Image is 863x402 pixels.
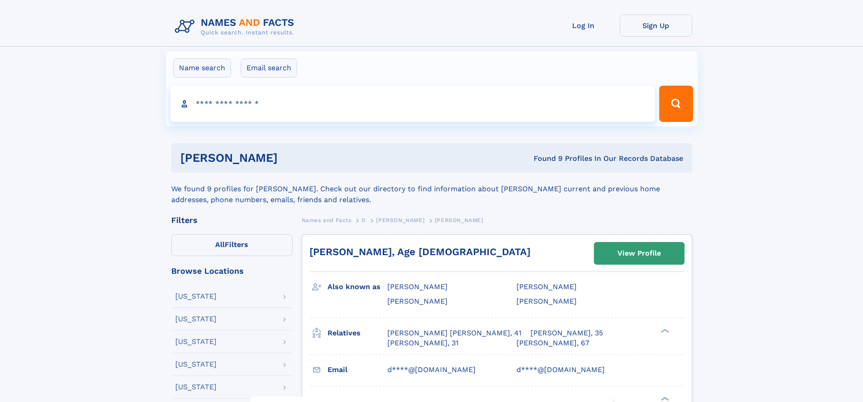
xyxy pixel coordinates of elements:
[328,279,387,295] h3: Also known as
[387,282,448,291] span: [PERSON_NAME]
[173,58,231,77] label: Name search
[516,297,577,305] span: [PERSON_NAME]
[170,86,656,122] input: search input
[362,217,366,223] span: D
[175,361,217,368] div: [US_STATE]
[659,86,693,122] button: Search Button
[376,214,424,226] a: [PERSON_NAME]
[387,297,448,305] span: [PERSON_NAME]
[362,214,366,226] a: D
[215,240,225,249] span: All
[376,217,424,223] span: [PERSON_NAME]
[617,243,661,264] div: View Profile
[328,362,387,378] h3: Email
[594,242,684,264] a: View Profile
[659,328,670,334] div: ❯
[175,315,217,323] div: [US_STATE]
[175,383,217,391] div: [US_STATE]
[516,282,577,291] span: [PERSON_NAME]
[387,328,521,338] a: [PERSON_NAME] [PERSON_NAME], 41
[620,15,692,37] a: Sign Up
[171,216,293,224] div: Filters
[175,338,217,345] div: [US_STATE]
[547,15,620,37] a: Log In
[387,338,458,348] a: [PERSON_NAME], 31
[530,328,603,338] a: [PERSON_NAME], 35
[405,154,683,164] div: Found 9 Profiles In Our Records Database
[171,173,692,205] div: We found 9 profiles for [PERSON_NAME]. Check out our directory to find information about [PERSON_...
[171,267,293,275] div: Browse Locations
[171,234,293,256] label: Filters
[435,217,483,223] span: [PERSON_NAME]
[302,214,352,226] a: Names and Facts
[175,293,217,300] div: [US_STATE]
[171,15,302,39] img: Logo Names and Facts
[328,325,387,341] h3: Relatives
[659,396,670,402] div: ❯
[180,152,406,164] h1: [PERSON_NAME]
[516,338,589,348] a: [PERSON_NAME], 67
[241,58,297,77] label: Email search
[309,246,530,257] a: [PERSON_NAME], Age [DEMOGRAPHIC_DATA]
